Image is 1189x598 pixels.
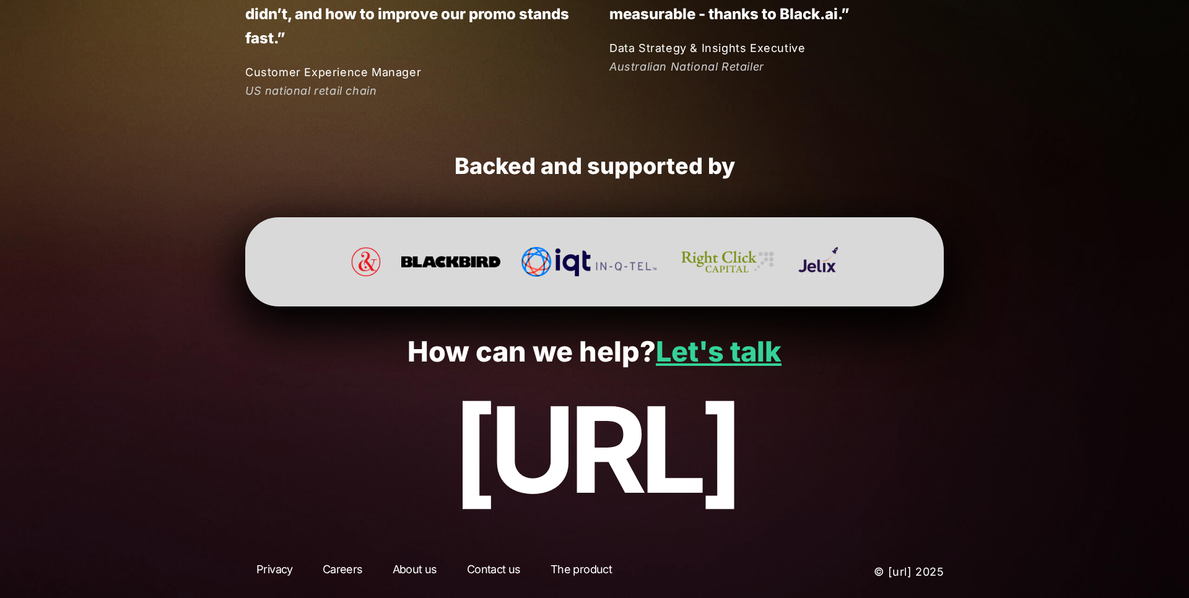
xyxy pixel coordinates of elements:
[245,152,944,180] h2: Backed and supported by
[798,247,838,277] img: Jelix Ventures Website
[521,247,657,277] img: In-Q-Tel (IQT)
[351,247,381,277] img: Pan Effect Website
[37,383,1152,516] p: [URL]
[656,334,782,368] a: Let's talk
[677,247,778,277] img: Right Click Capital Website
[245,84,377,97] em: US national retail chain
[245,63,580,81] p: Customer Experience Manager
[311,561,374,583] a: Careers
[381,561,448,583] a: About us
[609,39,944,57] p: Data Strategy & Insights Executive
[245,561,304,583] a: Privacy
[37,336,1152,368] p: How can we help?
[609,60,764,73] em: Australian National Retailer
[769,561,944,583] p: © [URL] 2025
[456,561,532,583] a: Contact us
[401,247,500,277] img: Blackbird Ventures Website
[539,561,623,583] a: The product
